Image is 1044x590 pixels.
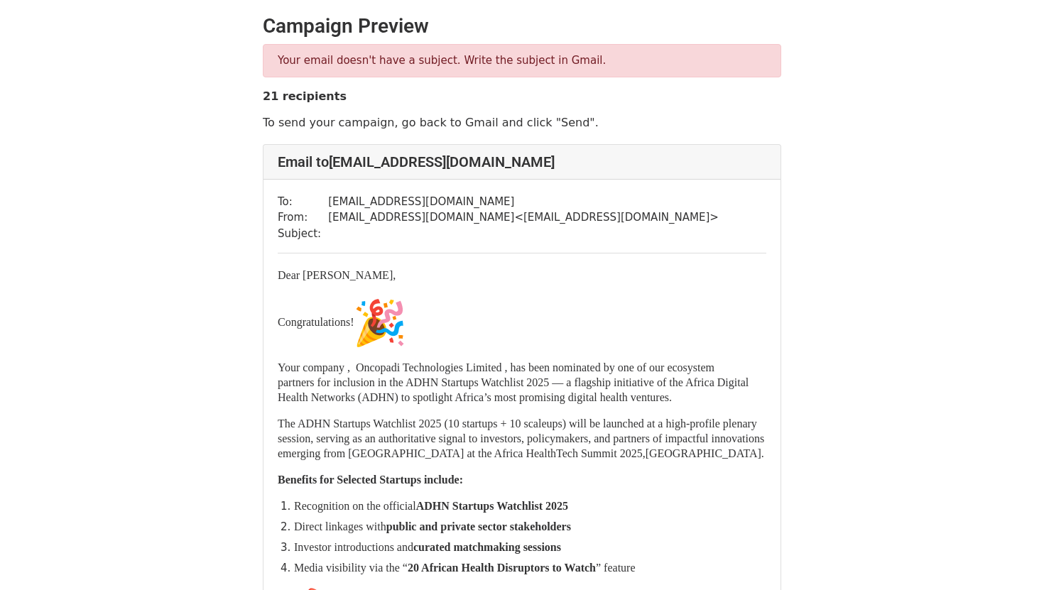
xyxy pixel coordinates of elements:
p: To send your campaign, go back to Gmail and click "Send". [263,115,781,130]
strong: 20 African Health Disruptors to Watch [408,562,596,574]
strong: curated matchmaking sessions [413,541,561,553]
h4: Email to [EMAIL_ADDRESS][DOMAIN_NAME] [278,153,766,170]
font: Direct linkages with [294,520,571,532]
strong: 21 recipients [263,89,347,103]
img: 🎉 [354,297,406,349]
td: Subject: [278,226,328,242]
font: The ADHN Startups Watchlist 2025 (10 startups + 10 scaleups) will be launched at a high-profile p... [278,417,764,459]
font: Recognition on the official [294,500,568,512]
font: Your company , Oncopadi Technologies Limited , has been nominated by one of our ecosystem partner... [278,361,749,403]
strong: ADHN Startups Watchlist 2025 [416,500,568,512]
font: Media visibility via the “ ” feature [294,562,636,574]
td: [EMAIL_ADDRESS][DOMAIN_NAME] < [EMAIL_ADDRESS][DOMAIN_NAME] > [328,209,719,226]
p: Your email doesn't have a subject. Write the subject in Gmail. [278,53,766,68]
h2: Campaign Preview [263,14,781,38]
td: From: [278,209,328,226]
font: Dear [PERSON_NAME], Congratulations! [278,269,406,328]
strong: public and private sector stakeholders [386,520,571,532]
td: [EMAIL_ADDRESS][DOMAIN_NAME] [328,194,719,210]
font: Investor introductions and [294,541,561,553]
td: To: [278,194,328,210]
font: Benefits for Selected Startups include: [278,474,463,486]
